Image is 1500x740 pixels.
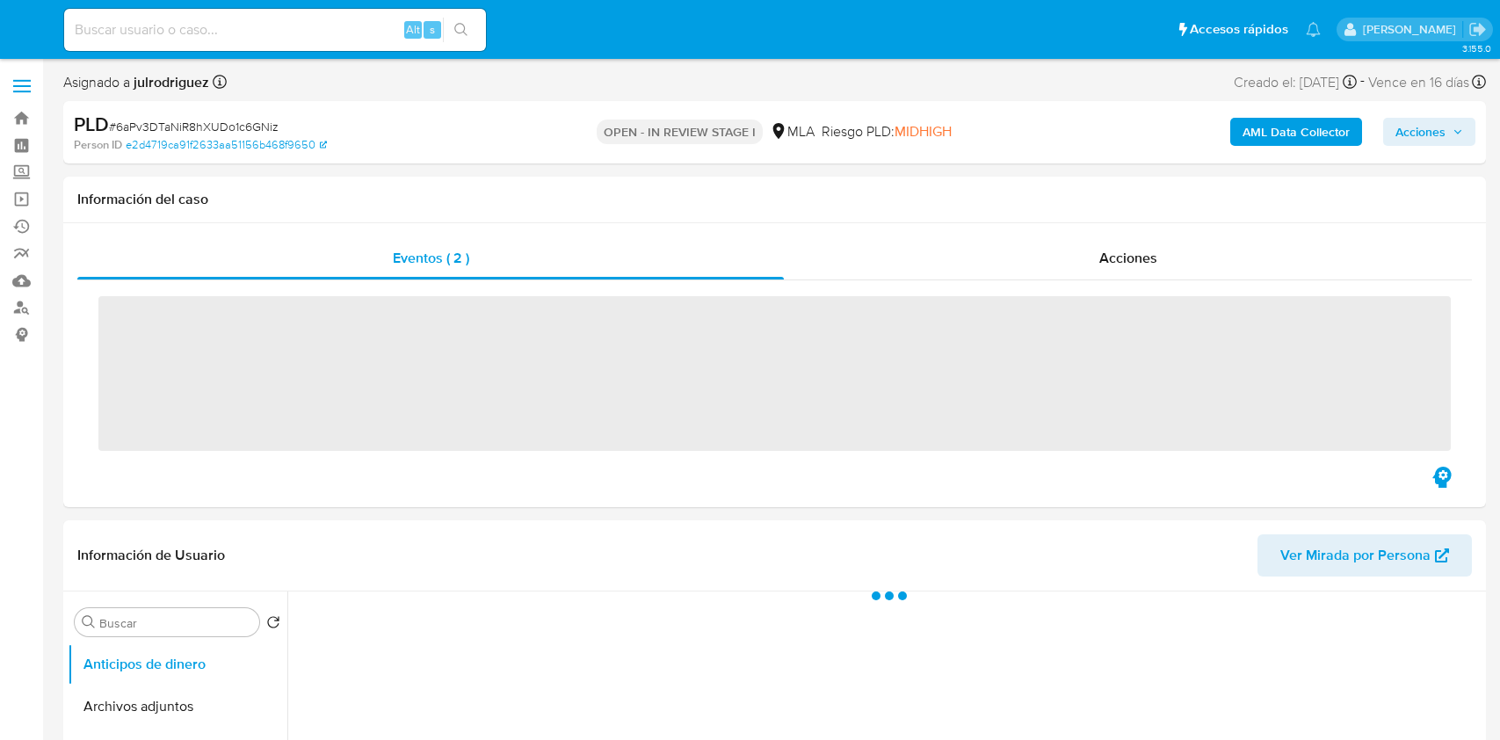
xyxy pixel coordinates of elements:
span: s [430,21,435,38]
h1: Información del caso [77,191,1472,208]
b: AML Data Collector [1243,118,1350,146]
b: PLD [74,110,109,138]
span: Alt [406,21,420,38]
span: Asignado a [63,73,209,92]
span: Riesgo PLD: [822,122,952,141]
input: Buscar [99,615,252,631]
span: Accesos rápidos [1190,20,1288,39]
span: ‌ [98,296,1451,451]
span: Acciones [1099,248,1157,268]
span: MIDHIGH [895,121,952,141]
input: Buscar usuario o caso... [64,18,486,41]
button: Acciones [1383,118,1475,146]
span: # 6aPv3DTaNiR8hXUDo1c6GNiz [109,118,279,135]
p: OPEN - IN REVIEW STAGE I [597,120,763,144]
span: Acciones [1395,118,1446,146]
span: Vence en 16 días [1368,73,1469,92]
span: - [1360,70,1365,94]
b: julrodriguez [130,72,209,92]
span: Eventos ( 2 ) [393,248,469,268]
div: Creado el: [DATE] [1234,70,1357,94]
a: Salir [1468,20,1487,39]
button: Volver al orden por defecto [266,615,280,635]
h1: Información de Usuario [77,547,225,564]
button: Anticipos de dinero [68,643,287,686]
button: Buscar [82,615,96,629]
b: Person ID [74,137,122,153]
p: agustina.viggiano@mercadolibre.com [1363,21,1462,38]
div: MLA [770,122,815,141]
button: AML Data Collector [1230,118,1362,146]
button: Archivos adjuntos [68,686,287,728]
button: search-icon [443,18,479,42]
button: Ver Mirada por Persona [1257,534,1472,577]
a: Notificaciones [1306,22,1321,37]
a: e2d4719ca91f2633aa51156b468f9650 [126,137,327,153]
span: Ver Mirada por Persona [1280,534,1431,577]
